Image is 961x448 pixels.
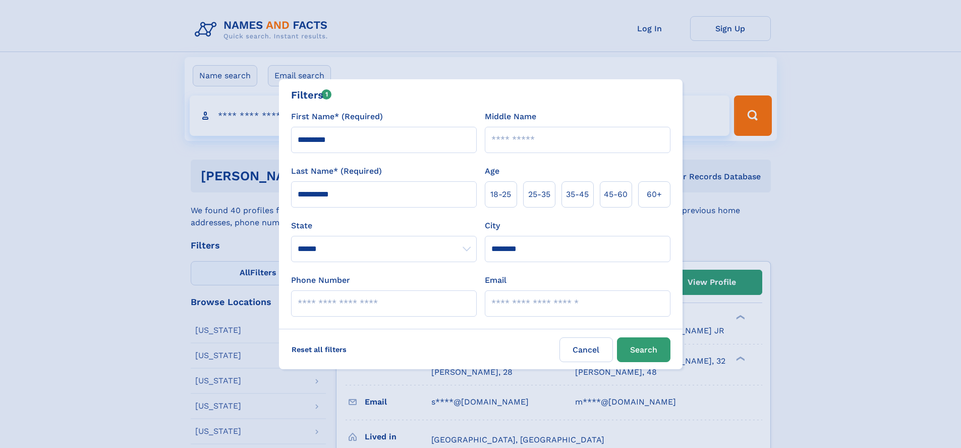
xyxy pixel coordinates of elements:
button: Search [617,337,670,362]
label: City [485,220,500,232]
label: State [291,220,477,232]
span: 45‑60 [604,188,628,201]
label: Age [485,165,499,177]
span: 35‑45 [566,188,589,201]
label: Last Name* (Required) [291,165,382,177]
label: Email [485,274,506,286]
span: 60+ [647,188,662,201]
span: 25‑35 [528,188,550,201]
label: First Name* (Required) [291,111,383,123]
div: Filters [291,87,332,103]
label: Middle Name [485,111,536,123]
label: Reset all filters [285,337,353,362]
label: Cancel [559,337,613,362]
span: 18‑25 [490,188,511,201]
label: Phone Number [291,274,350,286]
